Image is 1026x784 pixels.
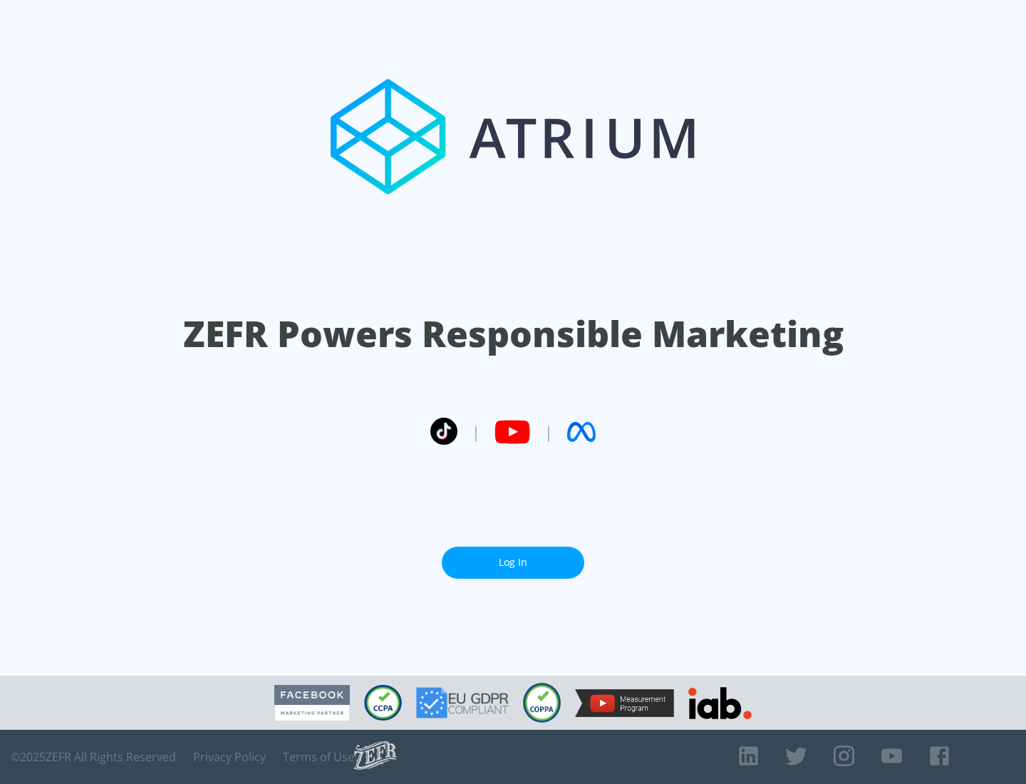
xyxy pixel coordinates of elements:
img: YouTube Measurement Program [575,689,674,717]
span: © 2025 ZEFR All Rights Reserved [11,750,176,764]
img: Facebook Marketing Partner [274,685,350,721]
img: COPPA Compliant [523,683,561,723]
a: Log In [442,547,584,579]
h1: ZEFR Powers Responsible Marketing [183,309,844,359]
a: Terms of Use [283,750,354,764]
span: | [544,421,553,443]
img: CCPA Compliant [364,685,402,721]
a: Privacy Policy [193,750,266,764]
span: | [472,421,480,443]
img: GDPR Compliant [416,687,509,718]
img: IAB [688,687,752,719]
